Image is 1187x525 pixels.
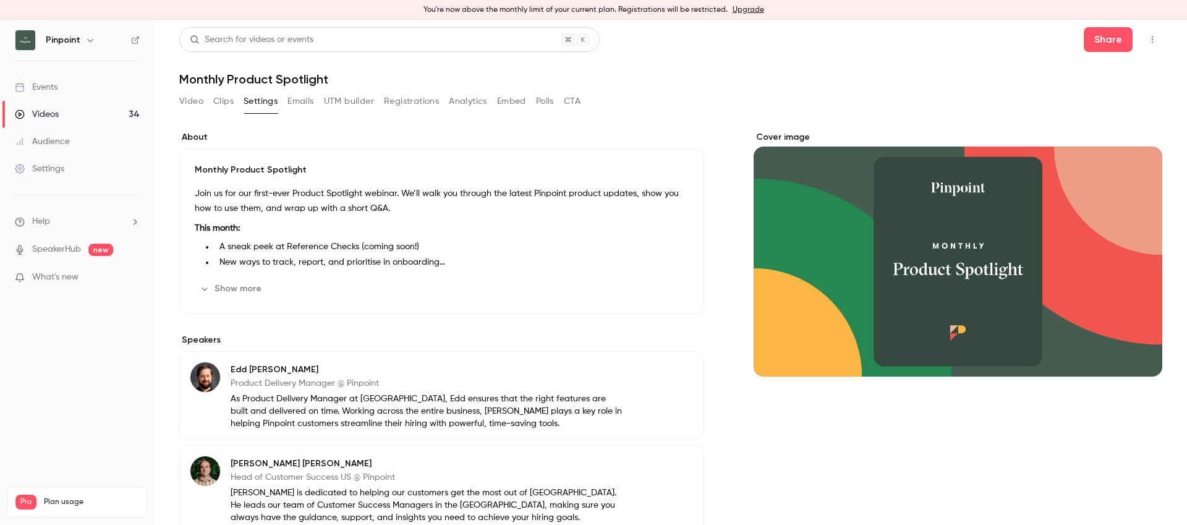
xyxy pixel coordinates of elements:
[536,92,554,111] button: Polls
[1142,30,1162,49] button: Top Bar Actions
[88,244,113,256] span: new
[215,256,689,269] li: New ways to track, report, and prioritise in onboarding
[190,33,313,46] div: Search for videos or events
[231,458,624,470] p: [PERSON_NAME] [PERSON_NAME]
[134,339,237,366] div: Ah I see, thank you
[384,92,439,111] button: Registrations
[190,362,220,392] img: Edd Slaney
[10,53,237,82] div: Luuk says…
[324,92,374,111] button: UTM builder
[231,377,624,390] p: Product Delivery Manager @ Pinpoint
[244,92,278,111] button: Settings
[10,82,178,109] div: hey there, thanks for reaching out
[287,92,313,111] button: Emails
[32,215,50,228] span: Help
[19,405,29,415] button: Emoji picker
[35,7,55,27] img: Profile image for Luuk
[212,400,232,420] button: Send a message…
[15,135,70,148] div: Audience
[10,278,237,339] div: Luuk says…
[733,5,764,15] a: Upgrade
[10,109,237,158] div: Luuk says…
[59,405,69,415] button: Upload attachment
[77,57,98,66] b: Luuk
[449,92,487,111] button: Analytics
[8,5,32,28] button: go back
[179,92,203,111] button: Video
[215,241,689,254] li: A sneak peek at Reference Checks (coming soon!)
[231,393,624,430] p: As Product Delivery Manager at [GEOGRAPHIC_DATA], Edd ensures that the right features are built a...
[497,92,526,111] button: Embed
[194,5,217,28] button: Home
[60,15,115,28] p: Active 2h ago
[32,243,81,256] a: SpeakerHub
[231,471,624,484] p: Head of Customer Success US @ Pinpoint
[179,351,704,440] div: Edd SlaneyEdd [PERSON_NAME]Product Delivery Manager @ PinpointAs Product Delivery Manager at [GEO...
[195,279,269,299] button: Show more
[754,131,1162,143] label: Cover image
[179,72,1162,87] h1: Monthly Product Spotlight
[10,187,237,278] div: user says…
[15,30,35,50] img: Pinpoint
[15,495,36,510] span: Pro
[10,159,237,187] div: user says…
[44,497,139,507] span: Plan usage
[231,487,624,524] p: [PERSON_NAME] is dedicated to helping our customers get the most out of [GEOGRAPHIC_DATA]. He lea...
[15,108,59,121] div: Videos
[46,34,80,46] h6: Pinpoint
[61,55,74,67] img: Profile image for Luuk
[125,272,140,283] iframe: Noticeable Trigger
[15,81,57,93] div: Events
[179,334,704,346] label: Speakers
[82,166,228,179] div: Can I select that when exporting?
[195,164,689,176] p: Monthly Product Spotlight
[20,285,193,309] div: no when you import into google sheet or excel 😉
[754,131,1162,377] section: Cover image
[72,159,237,186] div: Can I select that when exporting?
[10,109,203,148] div: when you import the file, you can just choose ; as the delimiter
[1084,27,1133,52] button: Share
[179,131,704,143] label: About
[10,278,203,317] div: no when you import into google sheet or excel 😉Luuk • 2h ago
[32,271,79,284] span: What's new
[20,89,168,101] div: hey there, thanks for reaching out
[79,405,88,415] button: Start recording
[15,215,140,228] li: help-dropdown-opener
[213,92,234,111] button: Clips
[564,92,581,111] button: CTA
[39,405,49,415] button: Gif picker
[77,56,186,67] div: joined the conversation
[231,364,624,376] p: Edd [PERSON_NAME]
[144,346,228,359] div: Ah I see, thank you
[15,163,64,175] div: Settings
[11,379,237,400] textarea: Message…
[20,319,73,327] div: Luuk • 2h ago
[190,456,220,486] img: Paul Simpson
[195,224,240,233] strong: This month:
[195,186,689,216] p: Join us for our first-ever Product Spotlight webinar. We’ll walk you through the latest Pinpoint ...
[20,117,193,141] div: when you import the file, you can just choose ; as the delimiter
[10,82,237,110] div: Luuk says…
[10,339,237,381] div: user says…
[217,5,239,27] div: Close
[60,6,83,15] h1: Luuk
